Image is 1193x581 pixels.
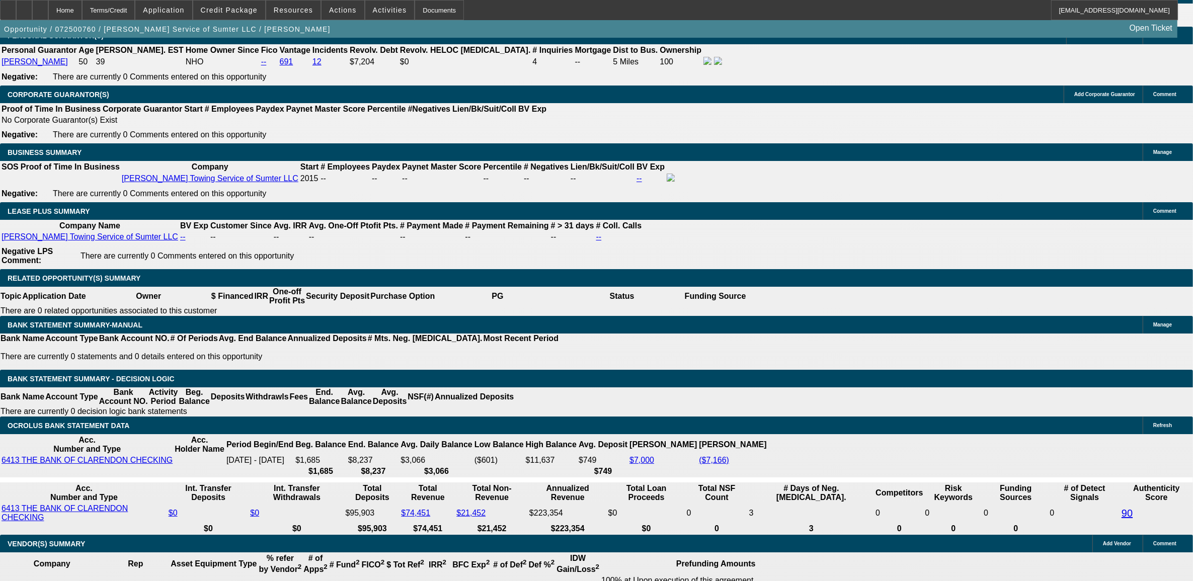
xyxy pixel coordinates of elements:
[193,1,265,20] button: Credit Package
[456,483,528,503] th: Total Non-Revenue
[407,387,434,406] th: NSF(#)
[2,57,68,66] a: [PERSON_NAME]
[170,334,218,344] th: # Of Periods
[250,509,259,517] a: $0
[875,504,923,523] td: 0
[560,287,684,306] th: Status
[99,334,170,344] th: Bank Account NO.
[329,6,357,14] span: Actions
[340,387,372,406] th: Avg. Balance
[205,105,254,113] b: # Employees
[525,455,577,465] td: $11,637
[373,6,407,14] span: Activities
[322,1,364,20] button: Actions
[925,504,983,523] td: 0
[99,387,148,406] th: Bank Account NO.
[613,56,659,67] td: 5 Miles
[372,387,408,406] th: Avg. Deposits
[401,509,430,517] a: $74,451
[211,287,254,306] th: $ Financed
[551,221,594,230] b: # > 31 days
[608,483,685,503] th: Total Loan Proceeds
[659,56,702,67] td: 100
[524,174,569,183] div: --
[8,321,142,329] span: BANK STATEMENT SUMMARY-MANUAL
[256,105,284,113] b: Paydex
[474,435,524,454] th: Low Balance
[556,554,599,573] b: IDW Gain/Loss
[578,466,628,476] th: $749
[1074,92,1135,97] span: Add Corporate Guarantor
[637,162,665,171] b: BV Exp
[714,57,722,65] img: linkedin-icon.png
[983,524,1048,534] th: 0
[596,563,599,570] sup: 2
[8,148,82,156] span: BUSINESS SUMMARY
[1153,92,1176,97] span: Comment
[218,334,287,344] th: Avg. End Balance
[401,524,455,534] th: $74,451
[983,504,1048,523] td: 0
[81,252,294,260] span: There are currently 0 Comments entered on this opportunity
[1,104,101,114] th: Proof of Time In Business
[53,189,266,198] span: There are currently 0 Comments entered on this opportunity
[925,483,983,503] th: Risk Keywords
[1103,541,1131,546] span: Add Vendor
[1,435,173,454] th: Acc. Number and Type
[613,46,658,54] b: Dist to Bus.
[201,6,258,14] span: Credit Package
[103,105,182,113] b: Corporate Guarantor
[280,46,310,54] b: Vantage
[400,46,531,54] b: Revolv. HELOC [MEDICAL_DATA].
[192,162,228,171] b: Company
[529,509,606,518] div: $223,354
[578,435,628,454] th: Avg. Deposit
[629,456,654,464] a: $7,000
[1153,322,1172,327] span: Manage
[1121,483,1192,503] th: Authenticity Score
[286,105,365,113] b: Paynet Master Score
[178,387,210,406] th: Beg. Balance
[1153,149,1172,155] span: Manage
[287,334,367,344] th: Annualized Deposits
[421,558,424,566] sup: 2
[345,524,400,534] th: $95,903
[312,46,348,54] b: Incidents
[20,162,120,172] th: Proof of Time In Business
[698,435,767,454] th: [PERSON_NAME]
[261,57,267,66] a: --
[53,72,266,81] span: There are currently 0 Comments entered on this opportunity
[575,56,612,67] td: --
[128,559,143,568] b: Rep
[345,483,400,503] th: Total Deposits
[308,387,340,406] th: End. Balance
[493,560,526,569] b: # of Def
[529,560,555,569] b: Def %
[400,466,473,476] th: $3,066
[300,173,319,184] td: 2015
[185,56,260,67] td: NHO
[1,162,19,172] th: SOS
[676,559,756,568] b: Prefunding Amounts
[295,435,346,454] th: Beg. Balance
[180,232,186,241] a: --
[345,504,400,523] td: $95,903
[309,221,398,230] b: Avg. One-Off Ptofit Pts.
[295,455,346,465] td: $1,685
[1122,508,1133,519] a: 90
[321,174,326,183] span: --
[274,6,313,14] span: Resources
[1,483,167,503] th: Acc. Number and Type
[464,232,549,242] td: --
[443,558,446,566] sup: 2
[523,558,526,566] sup: 2
[226,455,294,465] td: [DATE] - [DATE]
[400,221,463,230] b: # Payment Made
[452,105,516,113] b: Lien/Bk/Suit/Coll
[402,162,481,171] b: Paynet Master Score
[484,174,522,183] div: --
[370,287,435,306] th: Purchase Option
[400,56,531,67] td: $0
[983,483,1048,503] th: Funding Sources
[184,105,202,113] b: Start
